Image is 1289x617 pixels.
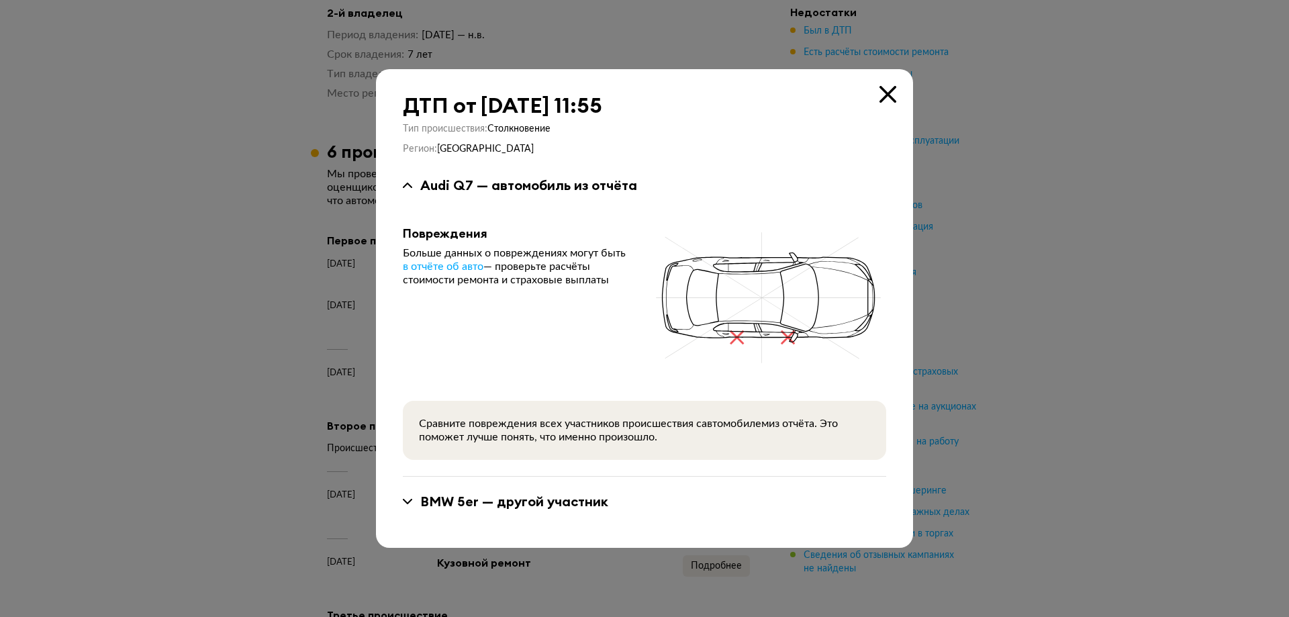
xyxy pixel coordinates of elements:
[403,226,630,241] div: Повреждения
[403,261,483,272] span: в отчёте об авто
[403,123,886,135] div: Тип происшествия :
[437,144,534,154] span: [GEOGRAPHIC_DATA]
[420,177,637,194] div: Audi Q7 — автомобиль из отчёта
[403,260,483,273] a: в отчёте об авто
[487,124,551,134] span: Столкновение
[419,417,870,444] div: Сравните повреждения всех участников происшествия с автомобилем из отчёта. Это поможет лучше поня...
[403,143,886,155] div: Регион :
[420,493,608,510] div: BMW 5er — другой участник
[403,246,630,287] div: Больше данных о повреждениях могут быть — проверьте расчёты стоимости ремонта и страховые выплаты
[403,93,886,117] div: ДТП от [DATE] 11:55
